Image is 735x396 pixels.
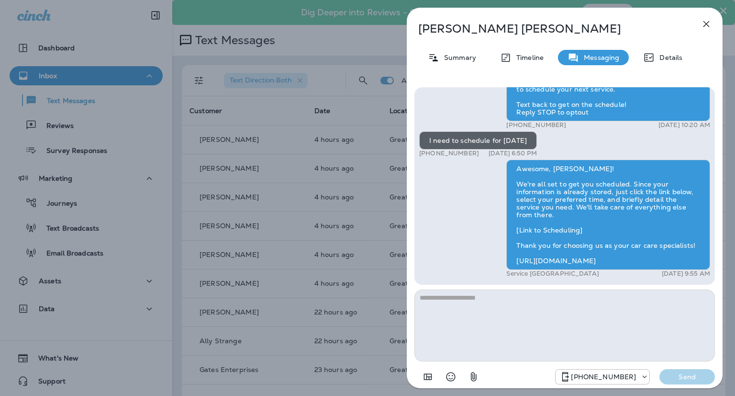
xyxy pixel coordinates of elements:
p: [PERSON_NAME] [PERSON_NAME] [418,22,679,35]
p: [PHONE_NUMBER] [419,150,479,157]
div: +1 (918) 203-8556 [556,371,649,383]
button: Select an emoji [441,367,460,386]
p: Messaging [579,54,619,61]
div: I need to schedule for [DATE] [419,131,537,150]
p: Service [GEOGRAPHIC_DATA] [506,270,599,278]
p: [DATE] 6:50 PM [489,150,537,157]
p: [DATE] 9:55 AM [662,270,710,278]
p: [PHONE_NUMBER] [506,121,566,129]
p: Timeline [512,54,544,61]
p: Summary [439,54,476,61]
p: Details [655,54,682,61]
p: [PHONE_NUMBER] [571,373,636,381]
button: Add in a premade template [418,367,437,386]
p: [DATE] 10:20 AM [658,121,710,129]
div: Awesome, [PERSON_NAME]! We're all set to get you scheduled. Since your information is already sto... [506,160,710,270]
